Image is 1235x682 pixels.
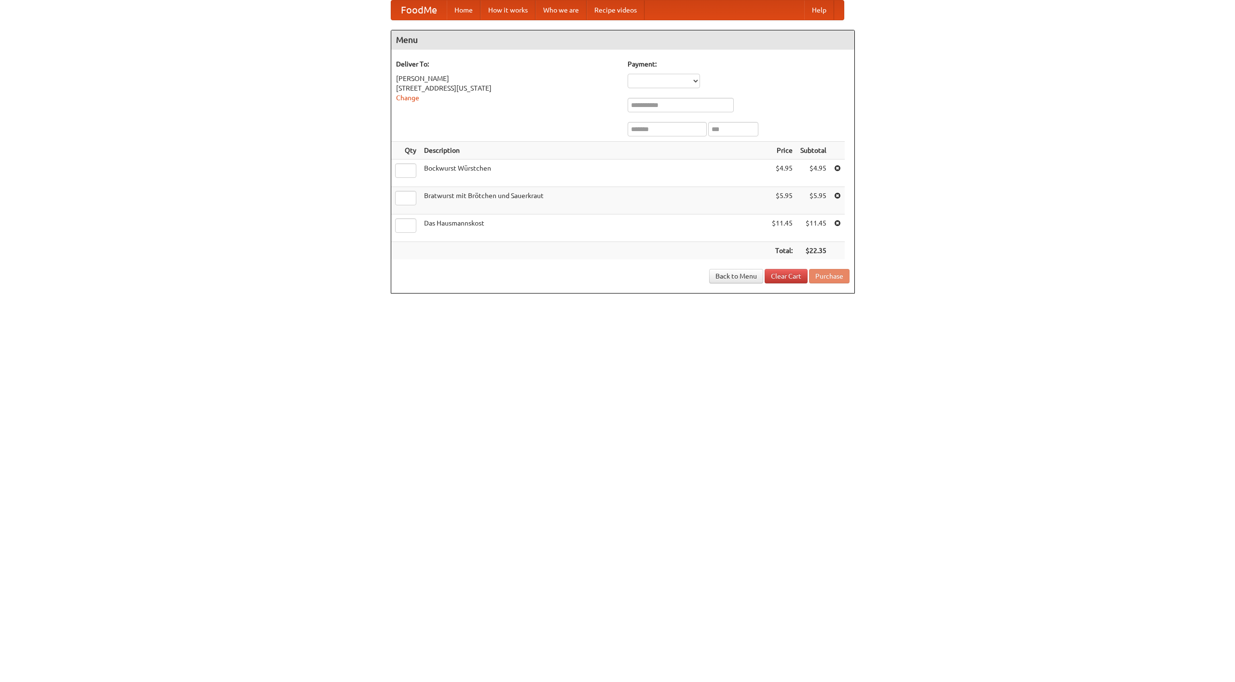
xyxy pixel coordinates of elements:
[809,269,850,283] button: Purchase
[796,214,830,242] td: $11.45
[768,214,796,242] td: $11.45
[420,160,768,187] td: Bockwurst Würstchen
[480,0,535,20] a: How it works
[447,0,480,20] a: Home
[804,0,834,20] a: Help
[768,160,796,187] td: $4.95
[420,214,768,242] td: Das Hausmannskost
[535,0,587,20] a: Who we are
[796,187,830,214] td: $5.95
[587,0,645,20] a: Recipe videos
[396,94,419,102] a: Change
[396,74,618,83] div: [PERSON_NAME]
[765,269,808,283] a: Clear Cart
[391,30,854,50] h4: Menu
[796,160,830,187] td: $4.95
[768,242,796,260] th: Total:
[391,142,420,160] th: Qty
[796,142,830,160] th: Subtotal
[709,269,763,283] a: Back to Menu
[396,59,618,69] h5: Deliver To:
[768,187,796,214] td: $5.95
[420,187,768,214] td: Bratwurst mit Brötchen und Sauerkraut
[768,142,796,160] th: Price
[396,83,618,93] div: [STREET_ADDRESS][US_STATE]
[796,242,830,260] th: $22.35
[628,59,850,69] h5: Payment:
[391,0,447,20] a: FoodMe
[420,142,768,160] th: Description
